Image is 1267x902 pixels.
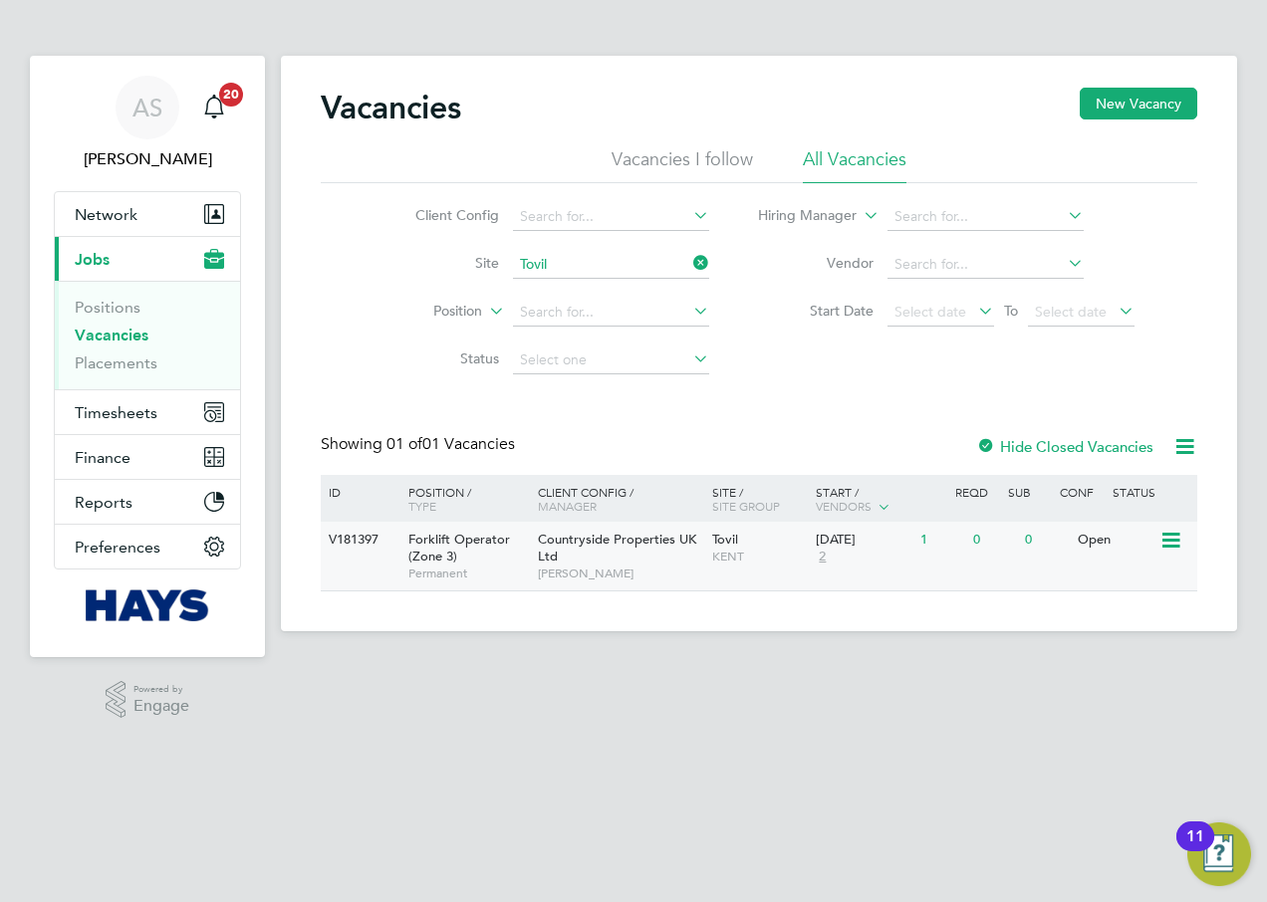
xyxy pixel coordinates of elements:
[513,203,709,231] input: Search for...
[75,353,157,372] a: Placements
[75,448,130,467] span: Finance
[75,250,110,269] span: Jobs
[386,434,422,454] span: 01 of
[538,531,696,564] span: Countryside Properties UK Ltd
[54,589,241,621] a: Go to home page
[194,76,234,139] a: 20
[816,532,910,549] div: [DATE]
[321,88,461,127] h2: Vacancies
[513,251,709,279] input: Search for...
[803,147,906,183] li: All Vacancies
[759,302,874,320] label: Start Date
[759,254,874,272] label: Vendor
[513,299,709,327] input: Search for...
[219,83,243,107] span: 20
[1186,836,1204,862] div: 11
[816,498,872,514] span: Vendors
[968,522,1020,559] div: 0
[106,681,190,719] a: Powered byEngage
[75,538,160,557] span: Preferences
[55,192,240,236] button: Network
[55,525,240,568] button: Preferences
[133,698,189,715] span: Engage
[1055,475,1107,509] div: Conf
[816,549,829,565] span: 2
[1073,522,1159,559] div: Open
[393,475,533,523] div: Position /
[75,403,157,422] span: Timesheets
[368,302,482,322] label: Position
[75,493,132,512] span: Reports
[1020,522,1072,559] div: 0
[30,56,265,657] nav: Main navigation
[612,147,753,183] li: Vacancies I follow
[998,298,1024,324] span: To
[1003,475,1055,509] div: Sub
[384,254,499,272] label: Site
[54,147,241,171] span: Abbey Simmons
[712,549,807,564] span: KENT
[408,531,510,564] span: Forklift Operator (Zone 3)
[55,390,240,434] button: Timesheets
[513,346,709,374] input: Select one
[408,565,528,581] span: Permanent
[55,480,240,524] button: Reports
[1187,822,1251,886] button: Open Resource Center, 11 new notifications
[707,475,812,523] div: Site /
[55,281,240,389] div: Jobs
[384,206,499,224] label: Client Config
[324,475,393,509] div: ID
[976,437,1153,456] label: Hide Closed Vacancies
[386,434,515,454] span: 01 Vacancies
[1080,88,1197,119] button: New Vacancy
[132,95,162,120] span: AS
[811,475,950,525] div: Start /
[742,206,857,226] label: Hiring Manager
[950,475,1002,509] div: Reqd
[894,303,966,321] span: Select date
[887,203,1084,231] input: Search for...
[533,475,707,523] div: Client Config /
[54,76,241,171] a: AS[PERSON_NAME]
[538,498,597,514] span: Manager
[321,434,519,455] div: Showing
[55,435,240,479] button: Finance
[712,531,738,548] span: Tovil
[55,237,240,281] button: Jobs
[915,522,967,559] div: 1
[408,498,436,514] span: Type
[324,522,393,559] div: V181397
[538,565,702,581] span: [PERSON_NAME]
[712,498,780,514] span: Site Group
[133,681,189,698] span: Powered by
[887,251,1084,279] input: Search for...
[75,298,140,317] a: Positions
[75,326,148,344] a: Vacancies
[86,589,210,621] img: hays-logo-retina.png
[384,349,499,367] label: Status
[1108,475,1194,509] div: Status
[75,205,137,224] span: Network
[1035,303,1107,321] span: Select date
